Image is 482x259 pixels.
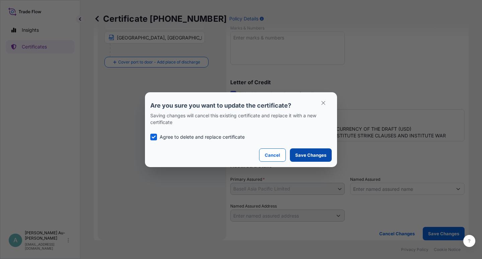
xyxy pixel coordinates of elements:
[160,134,245,140] p: Agree to delete and replace certificate
[265,152,280,158] p: Cancel
[259,148,286,162] button: Cancel
[295,152,326,158] p: Save Changes
[150,112,332,126] p: Saving changes will cancel this existing certificate and replace it with a new certificate
[150,102,332,110] p: Are you sure you want to update the certificate?
[290,148,332,162] button: Save Changes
